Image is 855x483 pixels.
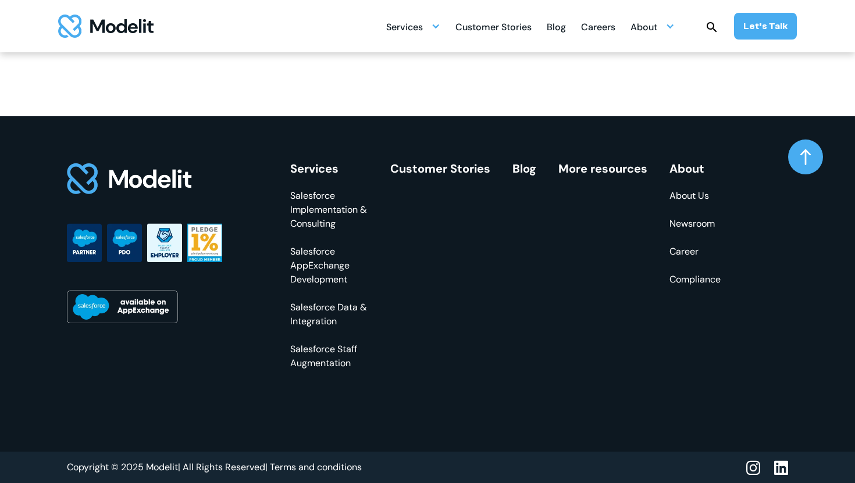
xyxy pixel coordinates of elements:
[455,17,532,40] div: Customer Stories
[669,217,721,231] a: Newsroom
[67,461,268,474] div: Copyright © 2025 Modelit
[390,161,490,176] a: Customer Stories
[178,461,180,473] span: |
[558,161,647,176] a: More resources
[743,20,788,33] div: Let’s Talk
[290,162,368,175] div: Services
[734,13,797,40] a: Let’s Talk
[512,161,536,176] a: Blog
[669,245,721,259] a: Career
[669,162,721,175] div: About
[547,15,566,38] a: Blog
[547,17,566,40] div: Blog
[58,15,154,38] img: modelit logo
[746,460,760,475] img: instagram icon
[581,15,615,38] a: Careers
[630,17,657,40] div: About
[265,461,268,473] span: |
[290,300,368,328] a: Salesforce Data & Integration
[58,15,154,38] a: home
[581,17,615,40] div: Careers
[800,149,811,165] img: arrow up
[270,461,362,474] a: Terms and conditions
[669,273,721,287] a: Compliance
[669,189,721,203] a: About Us
[290,245,368,287] a: Salesforce AppExchange Development
[455,15,532,38] a: Customer Stories
[290,189,368,231] a: Salesforce Implementation & Consulting
[386,17,423,40] div: Services
[290,342,368,370] a: Salesforce Staff Augmentation
[630,15,675,38] div: About
[774,460,788,475] img: linkedin icon
[183,461,265,473] span: All Rights Reserved
[386,15,440,38] div: Services
[67,162,193,195] img: footer logo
